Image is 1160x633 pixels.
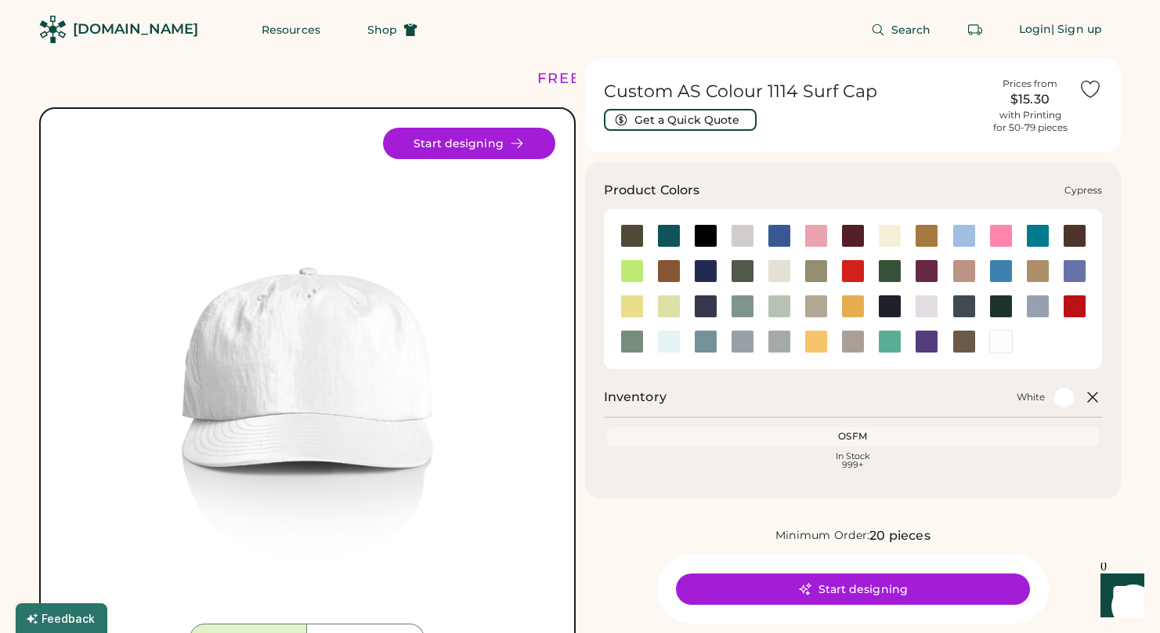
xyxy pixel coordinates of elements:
div: $15.30 [991,90,1069,109]
div: White [1017,391,1045,403]
h2: Inventory [604,388,667,407]
div: [DOMAIN_NAME] [73,20,198,39]
div: OSFM [610,430,1097,443]
button: Get a Quick Quote [604,109,757,131]
button: Resources [243,14,339,45]
button: Shop [349,14,436,45]
div: FREE SHIPPING [537,68,672,89]
div: Login [1019,22,1052,38]
button: Search [852,14,950,45]
h1: Custom AS Colour 1114 Surf Cap [604,81,982,103]
span: Shop [367,24,397,35]
div: with Printing for 50-79 pieces [993,109,1068,134]
span: Search [891,24,931,35]
div: | Sign up [1051,22,1102,38]
div: Prices from [1003,78,1057,90]
div: 1114 Style Image [60,128,555,624]
img: 1114 - White Front Image [60,128,555,624]
h3: Product Colors [604,181,700,200]
button: Start designing [383,128,555,159]
button: Retrieve an order [959,14,991,45]
div: In Stock 999+ [610,452,1097,469]
iframe: Front Chat [1086,562,1153,630]
div: Minimum Order: [775,528,870,544]
img: Rendered Logo - Screens [39,16,67,43]
div: Cypress [1064,184,1102,197]
button: Start designing [676,573,1030,605]
div: 20 pieces [869,526,930,545]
